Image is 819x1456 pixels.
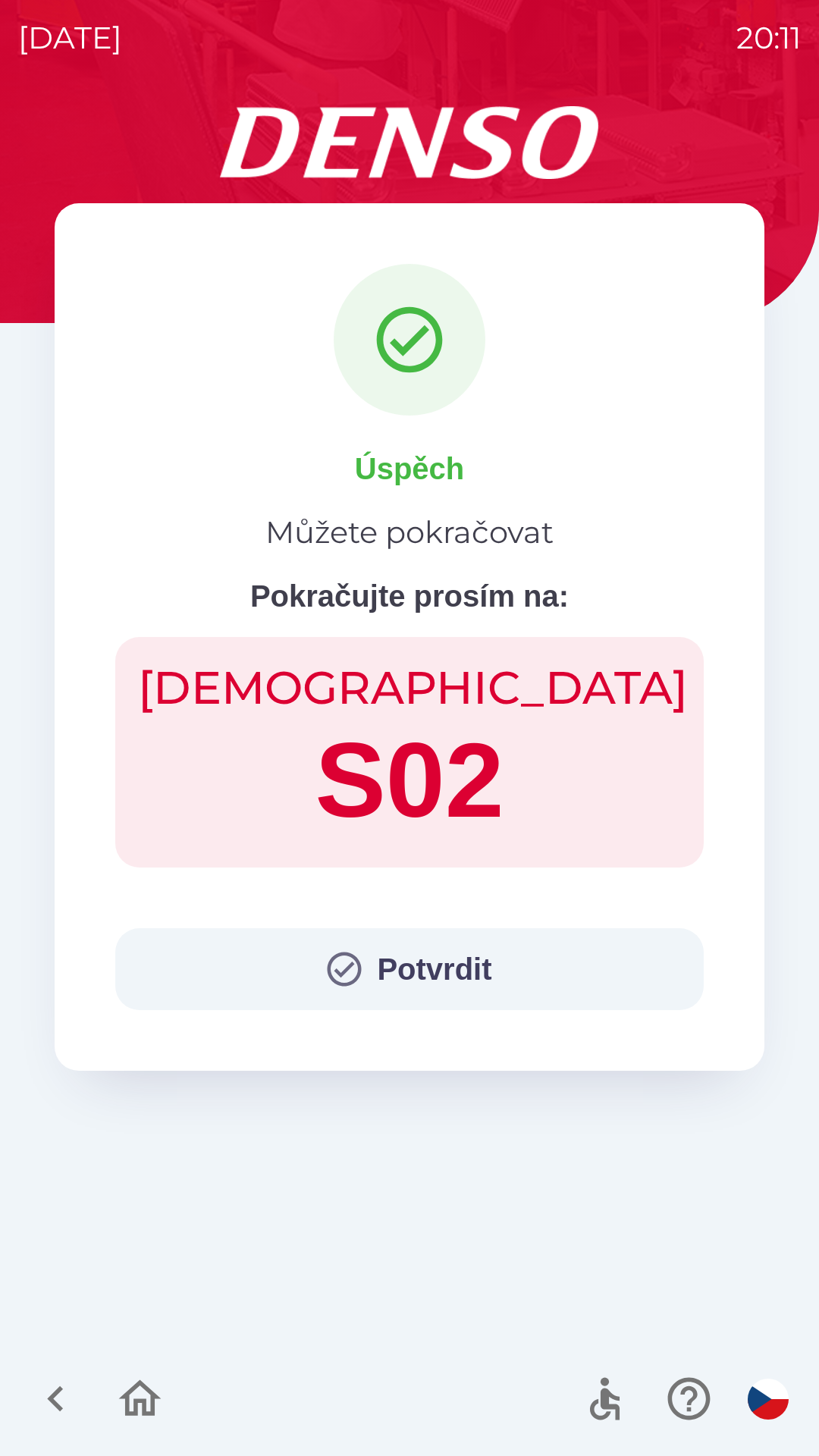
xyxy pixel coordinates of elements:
h1: S02 [138,716,681,845]
p: Pokračujte prosím na: [250,573,569,619]
h2: [DEMOGRAPHIC_DATA] [138,660,681,716]
p: Můžete pokračovat [265,510,554,555]
p: Úspěch [355,446,465,491]
img: cs flag [748,1379,789,1420]
p: 20:11 [736,15,801,61]
img: Logo [55,106,764,179]
button: Potvrdit [115,928,704,1010]
p: [DATE] [18,15,122,61]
